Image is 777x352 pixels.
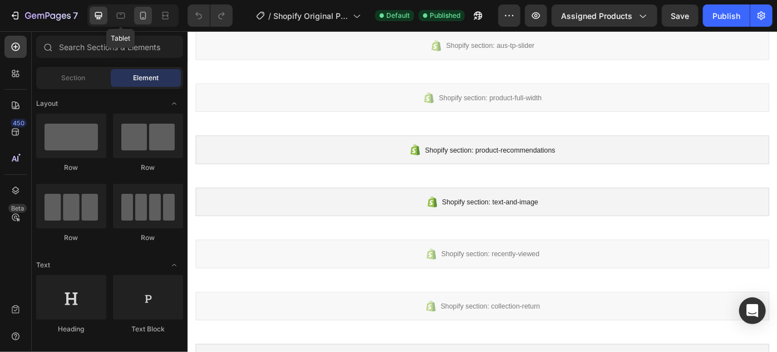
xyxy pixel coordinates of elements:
[552,4,657,27] button: Assigned Products
[165,95,183,113] span: Toggle open
[62,73,86,83] span: Section
[268,10,271,22] span: /
[133,73,159,83] span: Element
[113,324,183,334] div: Text Block
[8,204,27,213] div: Beta
[188,31,777,352] iframe: Design area
[386,11,410,21] span: Default
[36,260,50,270] span: Text
[11,119,27,128] div: 450
[287,246,399,259] span: Shopify section: recently-viewed
[287,305,399,318] span: Shopify section: collection-return
[4,4,83,27] button: 7
[671,11,690,21] span: Save
[712,10,740,22] div: Publish
[36,36,183,58] input: Search Sections & Elements
[430,11,460,21] span: Published
[113,163,183,173] div: Row
[73,9,78,22] p: 7
[703,4,750,27] button: Publish
[36,99,58,109] span: Layout
[165,256,183,274] span: Toggle open
[269,128,416,141] span: Shopify section: product-recommendations
[288,187,397,200] span: Shopify section: text-and-image
[188,4,233,27] div: Undo/Redo
[561,10,632,22] span: Assigned Products
[662,4,699,27] button: Save
[36,233,106,243] div: Row
[113,233,183,243] div: Row
[739,297,766,324] div: Open Intercom Messenger
[36,324,106,334] div: Heading
[36,163,106,173] div: Row
[273,10,348,22] span: Shopify Original Product Template
[284,69,401,82] span: Shopify section: product-full-width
